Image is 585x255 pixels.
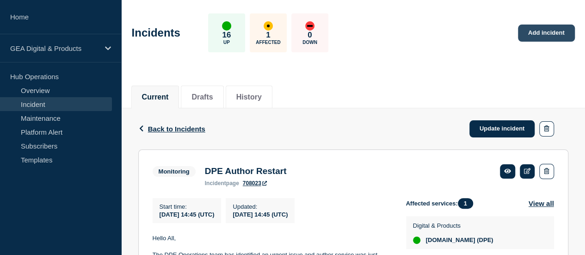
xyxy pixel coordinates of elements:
[469,120,535,137] a: Update incident
[153,166,196,177] span: Monitoring
[413,222,493,229] p: Digital & Products
[406,198,478,209] span: Affected services:
[222,21,231,31] div: up
[223,40,230,45] p: Up
[266,31,270,40] p: 1
[243,180,267,187] a: 708023
[518,25,575,42] a: Add incident
[529,198,554,209] button: View all
[205,180,239,187] p: page
[233,203,288,210] p: Updated :
[426,236,493,244] span: [DOMAIN_NAME] (DPE)
[222,31,231,40] p: 16
[264,21,273,31] div: affected
[160,203,215,210] p: Start time :
[308,31,312,40] p: 0
[236,93,262,101] button: History
[138,125,205,133] button: Back to Incidents
[153,234,391,243] p: Hello All,
[305,21,314,31] div: down
[458,198,473,209] span: 1
[205,180,226,187] span: incident
[142,93,169,101] button: Current
[191,93,213,101] button: Drafts
[10,44,99,52] p: GEA Digital & Products
[132,26,180,39] h1: Incidents
[413,236,420,244] div: up
[148,125,205,133] span: Back to Incidents
[160,211,215,218] span: [DATE] 14:45 (UTC)
[256,40,280,45] p: Affected
[302,40,317,45] p: Down
[205,166,287,176] h3: DPE Author Restart
[233,210,288,218] div: [DATE] 14:45 (UTC)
